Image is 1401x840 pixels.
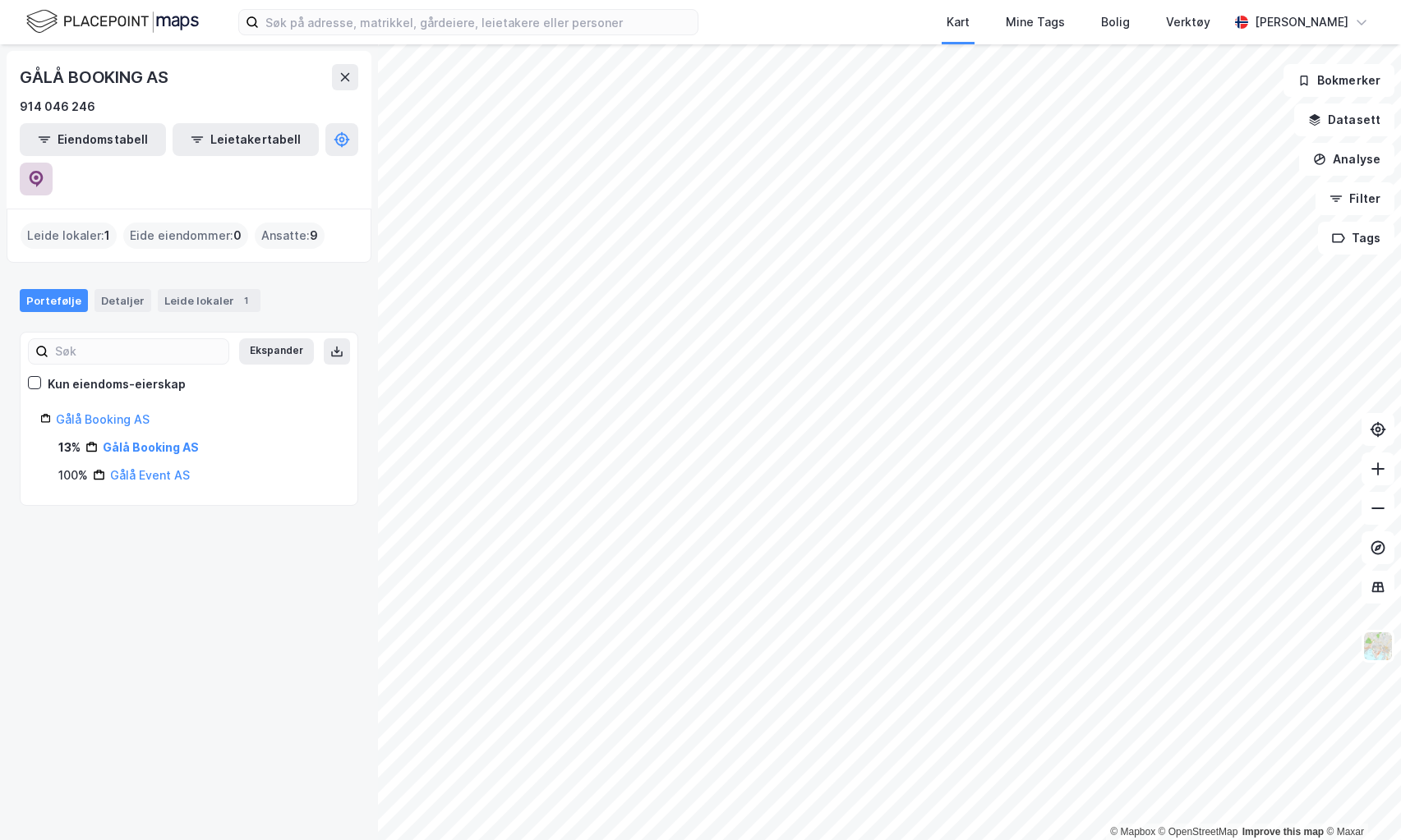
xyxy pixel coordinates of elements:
div: Kun eiendoms-eierskap [48,374,186,394]
div: Kontrollprogram for chat [1319,761,1401,840]
img: logo.f888ab2527a4732fd821a326f86c7f29.svg [26,7,199,36]
div: Detaljer [94,289,151,312]
div: Mine Tags [1006,12,1065,32]
div: 914 046 246 [20,97,95,117]
span: 0 [233,226,242,246]
div: [PERSON_NAME] [1255,12,1348,32]
button: Eiendomstabell [20,123,166,156]
a: Improve this map [1242,826,1324,838]
button: Ekspander [239,338,314,365]
input: Søk [48,339,228,364]
span: 9 [310,226,318,246]
button: Leietakertabell [173,123,319,156]
div: Leide lokaler : [21,223,117,249]
a: Mapbox [1110,826,1155,838]
a: Gålå Booking AS [56,412,150,426]
div: Portefølje [20,289,88,312]
div: Kart [947,12,970,32]
button: Analyse [1299,143,1394,176]
div: Eide eiendommer : [123,223,248,249]
a: Gålå Booking AS [103,440,199,454]
button: Datasett [1294,103,1394,136]
div: GÅLÅ BOOKING AS [20,64,172,90]
input: Søk på adresse, matrikkel, gårdeiere, leietakere eller personer [259,10,698,34]
div: 13% [58,438,81,457]
div: 1 [237,292,254,309]
iframe: Chat Widget [1319,761,1401,840]
a: OpenStreetMap [1159,826,1238,838]
div: Leide lokaler [158,289,260,312]
button: Bokmerker [1283,64,1394,97]
div: Bolig [1101,12,1130,32]
div: Verktøy [1166,12,1210,32]
span: 1 [104,226,110,246]
div: Ansatte : [255,223,325,249]
button: Filter [1316,182,1394,215]
div: 100% [58,466,88,485]
img: Z [1362,631,1394,662]
button: Tags [1318,222,1394,255]
a: Gålå Event AS [110,468,190,482]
